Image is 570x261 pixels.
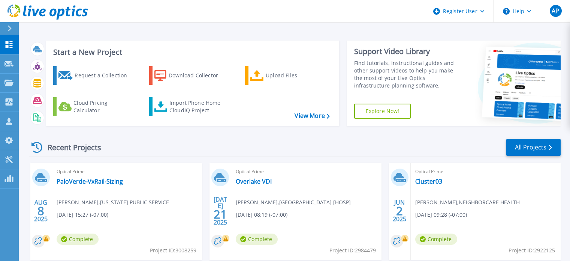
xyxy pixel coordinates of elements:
span: Project ID: 2922125 [509,246,555,255]
a: Overlake VDI [236,178,272,185]
div: Support Video Library [354,47,462,56]
a: Request a Collection [53,66,137,85]
span: [DATE] 09:28 (-07:00) [415,211,467,219]
span: 21 [214,211,227,217]
a: Download Collector [149,66,233,85]
span: 8 [37,208,44,214]
div: Upload Files [266,68,326,83]
div: Request a Collection [75,68,135,83]
a: Explore Now! [354,104,411,119]
span: [PERSON_NAME] , [US_STATE] PUBLIC SERVICE [57,198,169,207]
span: Project ID: 3008259 [150,246,196,255]
span: [PERSON_NAME] , NEIGHBORCARE HEALTH [415,198,520,207]
span: [PERSON_NAME] , [GEOGRAPHIC_DATA] [HOSP] [236,198,351,207]
span: Project ID: 2984479 [329,246,376,255]
span: [DATE] 08:19 (-07:00) [236,211,287,219]
a: PaloVerde-VxRail-Sizing [57,178,123,185]
div: Cloud Pricing Calculator [73,99,133,114]
div: JUN 2025 [392,197,407,225]
span: Complete [236,234,278,245]
a: Upload Files [245,66,329,85]
div: [DATE] 2025 [213,197,227,225]
a: All Projects [506,139,561,156]
div: AUG 2025 [34,197,48,225]
span: AP [552,8,559,14]
span: Complete [415,234,457,245]
span: Optical Prime [236,167,377,176]
span: [DATE] 15:27 (-07:00) [57,211,108,219]
span: Optical Prime [415,167,556,176]
div: Recent Projects [29,138,111,157]
span: Optical Prime [57,167,197,176]
h3: Start a New Project [53,48,329,56]
div: Import Phone Home CloudIQ Project [169,99,228,114]
span: Complete [57,234,99,245]
a: Cloud Pricing Calculator [53,97,137,116]
div: Download Collector [169,68,229,83]
div: Find tutorials, instructional guides and other support videos to help you make the most of your L... [354,59,462,89]
a: Cluster03 [415,178,442,185]
a: View More [295,112,329,119]
span: 2 [396,208,403,214]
